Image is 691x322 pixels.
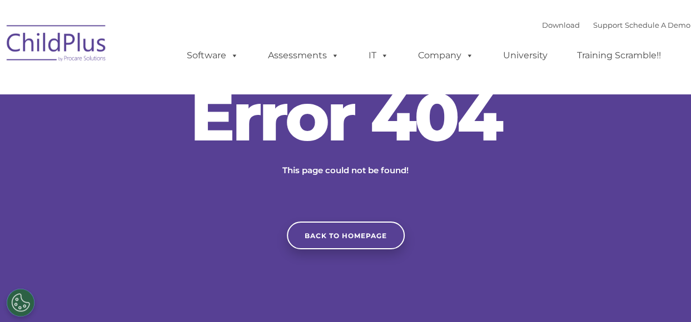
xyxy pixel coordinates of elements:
[566,44,672,67] a: Training Scramble!!
[542,21,580,29] a: Download
[7,289,34,316] button: Cookies Settings
[407,44,485,67] a: Company
[625,21,690,29] a: Schedule A Demo
[176,44,250,67] a: Software
[257,44,350,67] a: Assessments
[357,44,400,67] a: IT
[287,222,405,249] a: Back to homepage
[229,164,463,177] p: This page could not be found!
[593,21,623,29] a: Support
[1,17,112,73] img: ChildPlus by Procare Solutions
[179,83,513,150] h2: Error 404
[542,21,690,29] font: |
[492,44,559,67] a: University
